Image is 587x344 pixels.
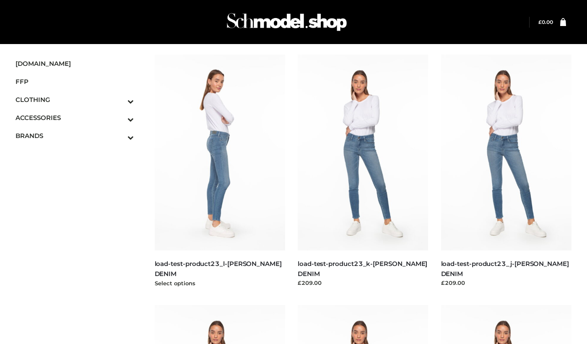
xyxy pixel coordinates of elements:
img: load-test-product23_j-PARKER SMITH DENIM [441,55,572,250]
img: load-test-product23_k-PARKER SMITH DENIM [298,55,429,250]
span: [DOMAIN_NAME] [16,59,134,68]
a: £0.00 [538,19,553,25]
img: Schmodel Admin 964 [224,5,350,39]
span: ACCESSORIES [16,113,134,122]
a: Select options [155,280,195,287]
span: CLOTHING [16,95,134,104]
a: load-test-product23_k-[PERSON_NAME] DENIM [298,260,427,277]
a: FFP [16,73,134,91]
div: £209.00 [298,279,429,287]
a: load-test-product23_l-[PERSON_NAME] DENIM [155,260,282,277]
button: Toggle Submenu [104,127,134,145]
button: Toggle Submenu [104,91,134,109]
span: BRANDS [16,131,134,141]
a: load-test-product23_j-[PERSON_NAME] DENIM [441,260,569,277]
div: £209.00 [441,279,572,287]
bdi: 0.00 [538,19,553,25]
span: FFP [16,77,134,86]
a: CLOTHINGToggle Submenu [16,91,134,109]
span: £ [538,19,542,25]
a: BRANDSToggle Submenu [16,127,134,145]
a: [DOMAIN_NAME] [16,55,134,73]
a: ACCESSORIESToggle Submenu [16,109,134,127]
button: Toggle Submenu [104,109,134,127]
